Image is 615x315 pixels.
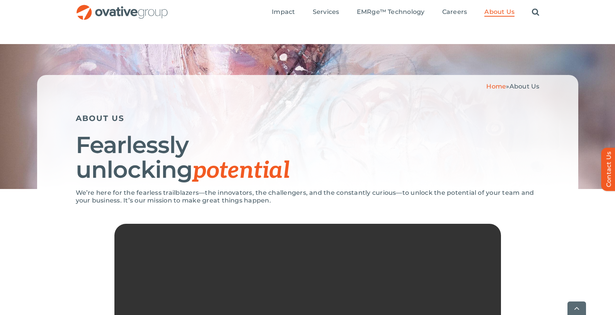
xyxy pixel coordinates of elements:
[76,4,169,11] a: OG_Full_horizontal_RGB
[442,8,467,16] span: Careers
[272,8,295,16] span: Impact
[357,8,425,16] span: EMRge™ Technology
[509,83,540,90] span: About Us
[486,83,506,90] a: Home
[313,8,339,17] a: Services
[532,8,539,17] a: Search
[442,8,467,17] a: Careers
[357,8,425,17] a: EMRge™ Technology
[272,8,295,17] a: Impact
[76,133,540,183] h1: Fearlessly unlocking
[313,8,339,16] span: Services
[193,157,290,185] span: potential
[484,8,514,17] a: About Us
[486,83,539,90] span: »
[76,189,540,204] p: We’re here for the fearless trailblazers—the innovators, the challengers, and the constantly curi...
[484,8,514,16] span: About Us
[76,114,540,123] h5: ABOUT US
